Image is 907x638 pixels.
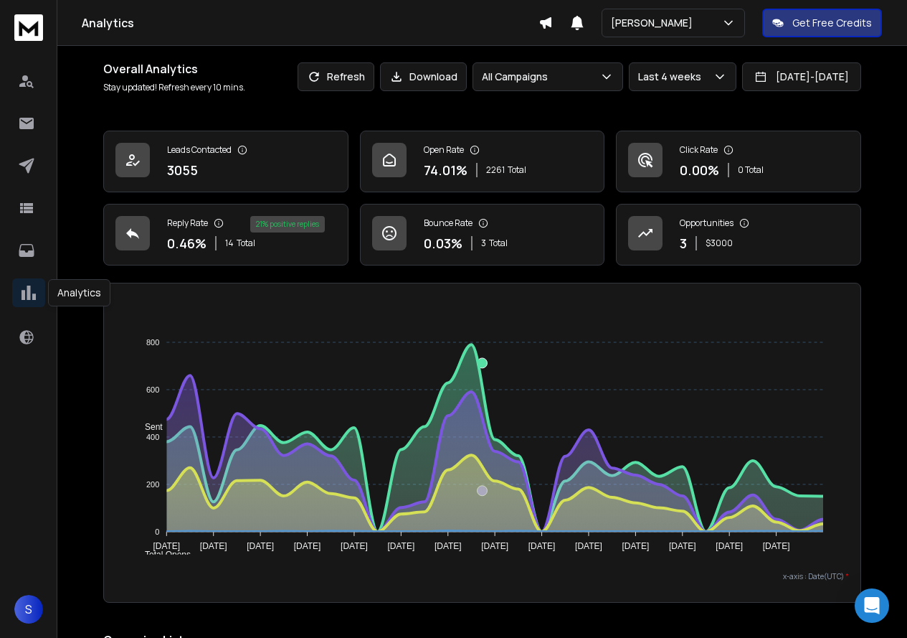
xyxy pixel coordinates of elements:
tspan: 800 [146,338,159,347]
p: x-axis : Date(UTC) [115,571,849,582]
span: Sent [134,422,163,432]
p: Download [409,70,457,84]
p: Opportunities [680,217,733,229]
tspan: [DATE] [528,541,556,551]
span: 2261 [486,164,505,176]
span: 3 [481,238,486,249]
p: 3055 [167,160,198,180]
p: Click Rate [680,144,718,156]
h1: Overall Analytics [103,60,245,78]
tspan: [DATE] [341,541,368,551]
tspan: [DATE] [200,541,227,551]
button: S [14,595,43,624]
button: Refresh [298,62,374,91]
tspan: [DATE] [763,541,790,551]
a: Click Rate0.00%0 Total [616,131,861,192]
a: Reply Rate0.46%14Total21% positive replies [103,204,348,266]
h1: Analytics [82,14,538,32]
tspan: [DATE] [575,541,602,551]
span: Total Opens [134,550,191,560]
tspan: [DATE] [293,541,320,551]
span: 14 [225,238,234,249]
p: All Campaigns [482,70,554,84]
img: logo [14,14,43,41]
p: 0.00 % [680,160,719,180]
p: Open Rate [424,144,464,156]
p: Reply Rate [167,217,208,229]
p: Get Free Credits [792,16,872,30]
div: 21 % positive replies [250,216,325,233]
p: 0.03 % [424,233,462,253]
p: [PERSON_NAME] [611,16,698,30]
p: Refresh [327,70,365,84]
span: Total [489,238,508,249]
span: Total [237,238,255,249]
tspan: [DATE] [153,541,180,551]
button: [DATE]-[DATE] [742,62,861,91]
p: 74.01 % [424,160,467,180]
p: $ 3000 [706,238,733,249]
tspan: [DATE] [622,541,650,551]
tspan: [DATE] [669,541,696,551]
tspan: [DATE] [481,541,508,551]
button: Download [380,62,467,91]
a: Bounce Rate0.03%3Total [360,204,605,266]
p: 0.46 % [167,233,206,253]
p: Last 4 weeks [638,70,707,84]
tspan: 0 [155,527,159,536]
tspan: 400 [146,433,159,441]
a: Opportunities3$3000 [616,204,861,266]
a: Leads Contacted3055 [103,131,348,192]
p: 3 [680,233,687,253]
p: Leads Contacted [167,144,232,156]
div: Analytics [48,279,110,306]
div: Open Intercom Messenger [855,588,889,623]
a: Open Rate74.01%2261Total [360,131,605,192]
tspan: 600 [146,385,159,394]
p: Bounce Rate [424,217,473,229]
span: Total [508,164,526,176]
button: Get Free Credits [762,9,882,37]
tspan: [DATE] [434,541,462,551]
tspan: [DATE] [387,541,414,551]
tspan: [DATE] [716,541,744,551]
p: 0 Total [738,164,764,176]
tspan: [DATE] [247,541,274,551]
p: Stay updated! Refresh every 10 mins. [103,82,245,93]
tspan: 200 [146,480,159,489]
